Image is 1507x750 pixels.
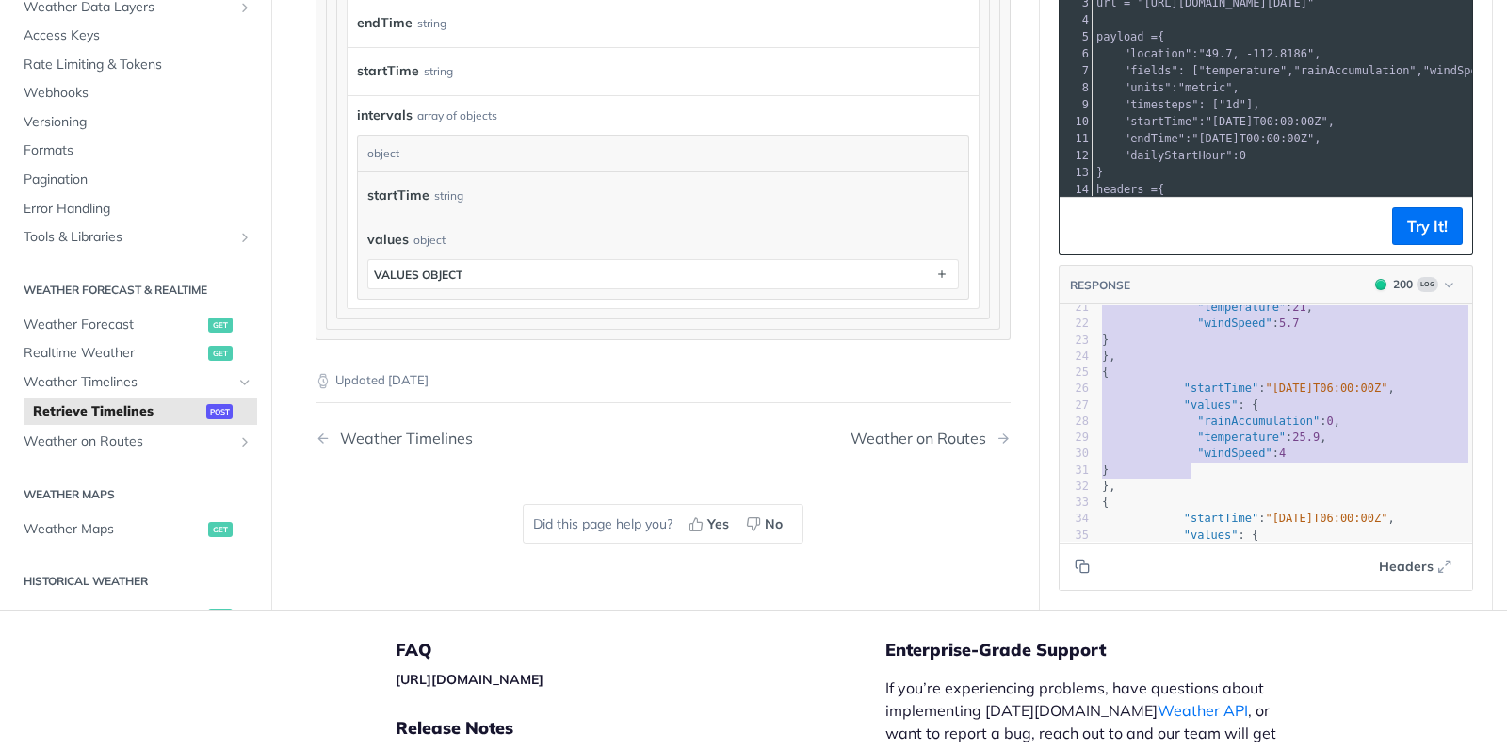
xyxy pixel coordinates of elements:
[1060,446,1089,462] div: 30
[14,51,257,79] a: Rate Limiting & Tokens
[14,486,257,503] h2: Weather Maps
[1096,183,1164,196] span: {
[396,639,885,661] h5: FAQ
[1102,301,1313,314] span: : ,
[1197,301,1286,314] span: "temperature"
[24,520,203,539] span: Weather Maps
[1060,181,1092,198] div: 14
[1096,132,1321,145] span: : ,
[14,282,257,299] h2: Weather Forecast & realtime
[367,230,409,250] span: values
[1060,511,1089,527] div: 34
[1423,64,1498,77] span: "windSpeed"
[1060,113,1092,130] div: 10
[1060,430,1089,446] div: 29
[1102,382,1395,395] span: : ,
[1392,207,1463,245] button: Try It!
[417,107,497,124] div: array of objects
[1265,512,1387,525] span: "[DATE]T06:00:00Z"
[1096,166,1103,179] span: }
[1124,47,1191,60] span: "location"
[14,138,257,166] a: Formats
[367,182,429,209] label: startTime
[1060,316,1089,332] div: 22
[396,717,885,740] h5: Release Notes
[316,411,1011,466] nav: Pagination Controls
[24,171,252,189] span: Pagination
[1102,480,1115,493] span: },
[1393,276,1413,293] div: 200
[14,166,257,194] a: Pagination
[1191,132,1314,145] span: "[DATE]T00:00:00Z"
[14,79,257,107] a: Webhooks
[357,9,413,37] label: endTime
[1124,115,1198,128] span: "startTime"
[358,136,964,171] div: object
[1060,528,1089,544] div: 35
[1292,301,1305,314] span: 21
[1102,415,1340,428] span: : ,
[413,232,446,249] div: object
[1219,98,1246,111] span: "1d"
[33,402,202,421] span: Retrieve Timelines
[1060,365,1089,381] div: 25
[1184,399,1239,412] span: "values"
[357,57,419,85] label: startTime
[1096,149,1246,162] span: :
[1102,399,1258,412] span: : {
[1206,115,1328,128] span: "[DATE]T00:00:00Z"
[208,318,233,333] span: get
[1069,552,1095,580] button: Copy to clipboard
[1060,45,1092,62] div: 6
[1102,512,1395,525] span: : ,
[1102,529,1258,542] span: : {
[316,371,1011,390] p: Updated [DATE]
[368,260,958,288] button: values object
[1294,64,1417,77] span: "rainAccumulation"
[24,607,203,626] span: Weather Recent History
[1326,415,1333,428] span: 0
[14,311,257,339] a: Weather Forecastget
[1197,431,1286,444] span: "temperature"
[1102,350,1115,363] span: },
[1060,381,1089,397] div: 26
[1096,81,1240,94] span: : ,
[1379,557,1434,577] span: Headers
[1102,334,1109,347] span: }
[24,142,252,161] span: Formats
[417,9,446,37] div: string
[237,434,252,449] button: Show subpages for Weather on Routes
[1096,30,1164,43] span: {
[14,515,257,544] a: Weather Mapsget
[14,22,257,50] a: Access Keys
[1102,464,1109,477] span: }
[765,514,783,534] span: No
[1197,415,1320,428] span: "rainAccumulation"
[1375,279,1386,290] span: 200
[208,346,233,361] span: get
[14,223,257,252] a: Tools & LibrariesShow subpages for Tools & Libraries
[851,430,1011,448] a: Next Page: Weather on Routes
[14,195,257,223] a: Error Handling
[1124,149,1233,162] span: "dailyStartHour"
[1240,149,1246,162] span: 0
[707,514,729,534] span: Yes
[14,428,257,456] a: Weather on RoutesShow subpages for Weather on Routes
[208,609,233,624] span: get
[1198,47,1314,60] span: "49.7, -112.8186"
[24,113,252,132] span: Versioning
[1265,382,1387,395] span: "[DATE]T06:00:00Z"
[24,373,233,392] span: Weather Timelines
[1184,512,1258,525] span: "startTime"
[1366,275,1463,294] button: 200200Log
[885,639,1326,661] h5: Enterprise-Grade Support
[396,671,543,688] a: [URL][DOMAIN_NAME]
[14,602,257,630] a: Weather Recent Historyget
[14,368,257,397] a: Weather TimelinesHide subpages for Weather Timelines
[1096,98,1259,111] span: : [ ],
[1060,28,1092,45] div: 5
[1197,447,1272,460] span: "windSpeed"
[1060,479,1089,495] div: 32
[1060,333,1089,349] div: 23
[1069,212,1095,240] button: Copy to clipboard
